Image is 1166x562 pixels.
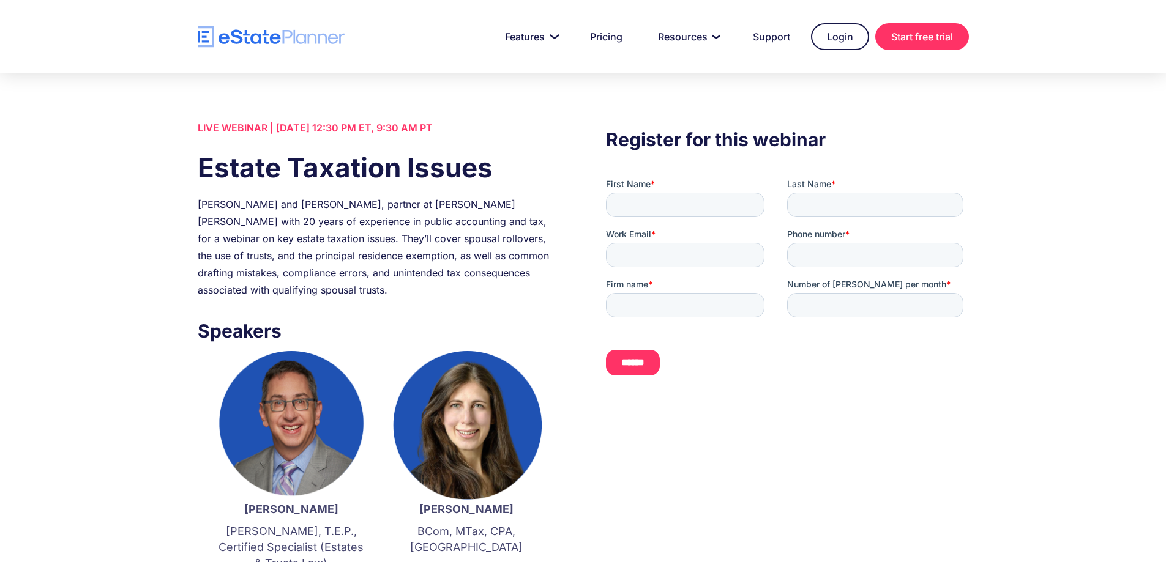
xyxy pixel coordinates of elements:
h3: Speakers [198,317,560,345]
a: Pricing [575,24,637,49]
a: Start free trial [875,23,969,50]
h3: Register for this webinar [606,125,968,153]
a: Login [811,23,869,50]
a: home [198,26,345,48]
p: BCom, MTax, CPA, [GEOGRAPHIC_DATA] [391,523,542,555]
a: Features [490,24,569,49]
strong: [PERSON_NAME] [419,503,514,516]
div: [PERSON_NAME] and [PERSON_NAME], partner at [PERSON_NAME] [PERSON_NAME] with 20 years of experien... [198,196,560,298]
h1: Estate Taxation Issues [198,149,560,187]
a: Support [738,24,805,49]
iframe: Form 0 [606,178,968,386]
a: Resources [643,24,732,49]
div: LIVE WEBINAR | [DATE] 12:30 PM ET, 9:30 AM PT [198,119,560,136]
strong: [PERSON_NAME] [244,503,338,516]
